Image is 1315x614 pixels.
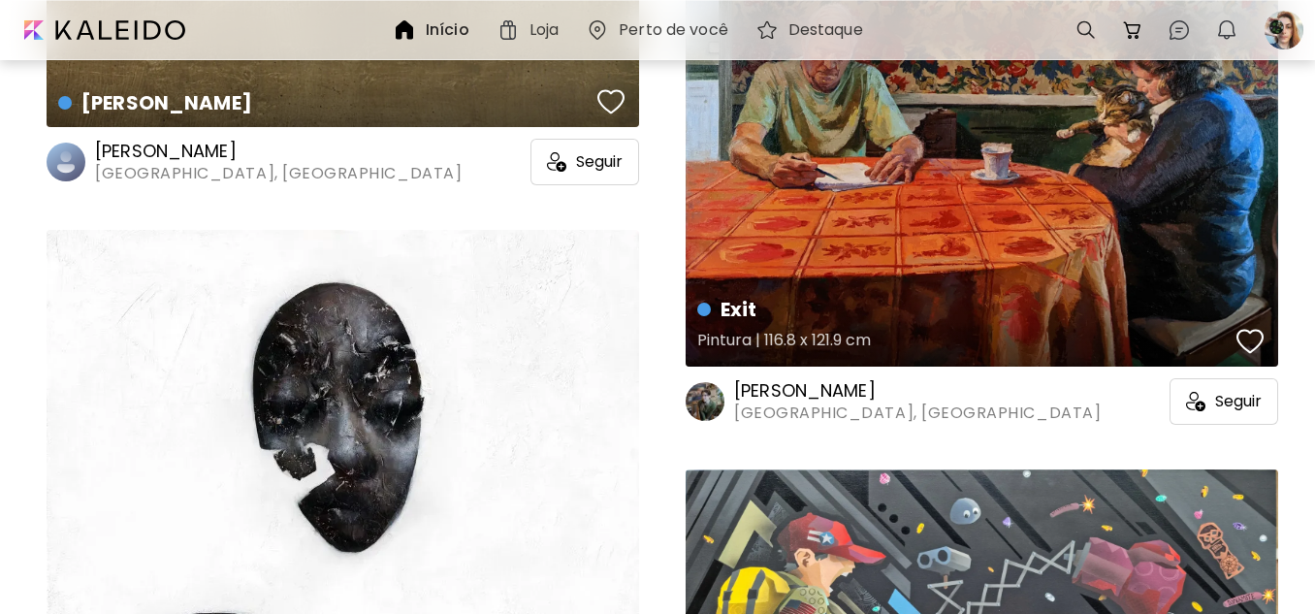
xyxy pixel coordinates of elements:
[1215,18,1238,42] img: bellIcon
[755,18,871,42] a: Destaque
[697,324,1231,363] h5: Pintura | 116.8 x 121.9 cm
[734,403,1101,424] span: [GEOGRAPHIC_DATA], [GEOGRAPHIC_DATA]
[393,18,477,42] a: Início
[1121,18,1144,42] img: cart
[734,379,1101,403] h6: [PERSON_NAME]
[547,152,566,172] img: icon
[497,18,566,42] a: Loja
[529,22,559,38] h6: Loja
[1168,18,1191,42] img: chatIcon
[586,18,736,42] a: Perto de você
[1210,14,1243,47] button: bellIcon
[47,139,639,185] a: [PERSON_NAME][GEOGRAPHIC_DATA], [GEOGRAPHIC_DATA]iconSeguir
[530,139,639,185] div: Seguir
[1186,392,1205,411] img: icon
[1170,378,1278,425] div: Seguir
[593,82,629,121] button: favorites
[788,22,863,38] h6: Destaque
[1232,322,1268,361] button: favorites
[1215,392,1262,411] span: Seguir
[697,295,1231,324] h4: Exit
[95,163,462,184] span: [GEOGRAPHIC_DATA], [GEOGRAPHIC_DATA]
[686,378,1278,425] a: [PERSON_NAME][GEOGRAPHIC_DATA], [GEOGRAPHIC_DATA]iconSeguir
[58,88,592,117] h4: [PERSON_NAME]
[576,152,623,172] span: Seguir
[426,22,469,38] h6: Início
[95,140,462,163] h6: [PERSON_NAME]
[619,22,728,38] h6: Perto de você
